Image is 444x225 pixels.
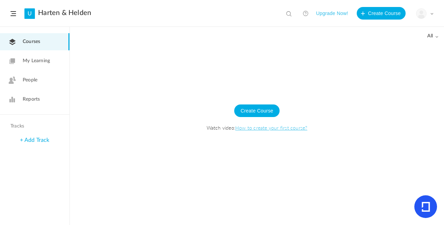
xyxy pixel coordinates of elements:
[234,104,280,117] button: Create Course
[316,7,348,20] button: Upgrade Now!
[235,124,307,131] a: How to create your first course?
[23,96,40,103] span: Reports
[23,38,40,45] span: Courses
[24,8,35,19] a: U
[10,123,57,129] h4: Tracks
[357,7,406,20] button: Create Course
[23,57,50,65] span: My Learning
[427,33,438,39] span: all
[20,137,49,143] a: + Add Track
[77,124,437,131] span: Watch video:
[416,9,426,19] img: user-image.png
[23,77,37,84] span: People
[38,9,91,17] a: Harten & Helden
